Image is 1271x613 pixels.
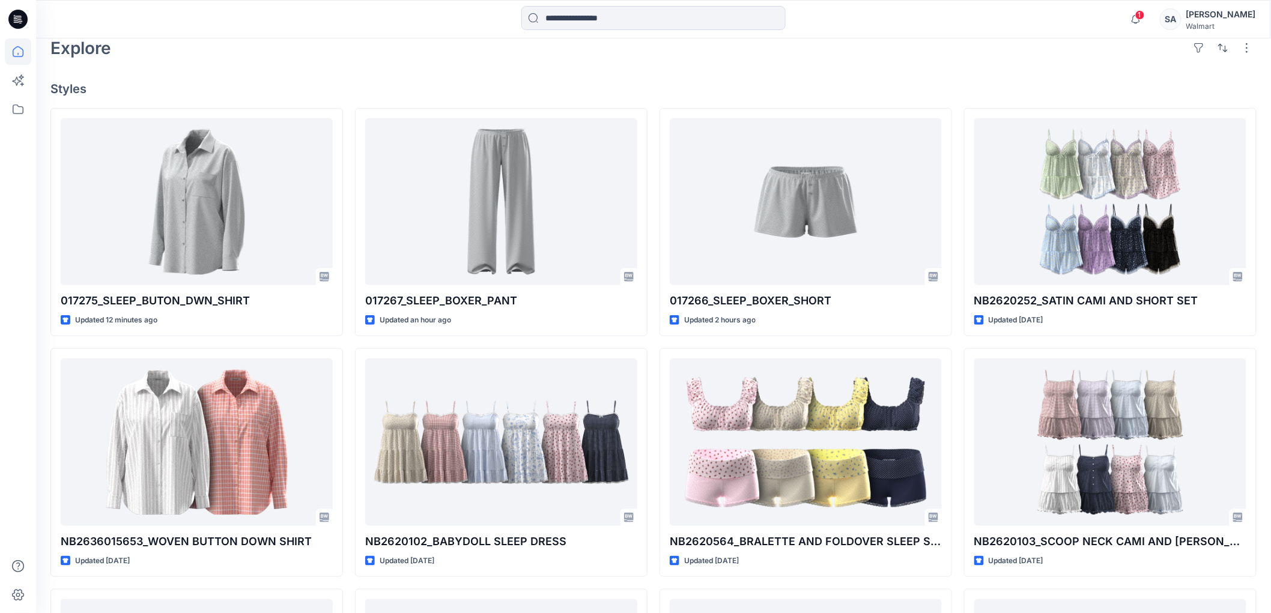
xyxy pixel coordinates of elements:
[50,82,1257,96] h4: Styles
[61,292,333,309] p: 017275_SLEEP_BUTON_DWN_SHIRT
[365,118,637,285] a: 017267_SLEEP_BOXER_PANT
[365,292,637,309] p: 017267_SLEEP_BOXER_PANT
[989,314,1043,327] p: Updated [DATE]
[380,555,434,567] p: Updated [DATE]
[1186,7,1256,22] div: [PERSON_NAME]
[61,118,333,285] a: 017275_SLEEP_BUTON_DWN_SHIRT
[974,533,1246,550] p: NB2620103_SCOOP NECK CAMI AND [PERSON_NAME] SET
[670,292,942,309] p: 017266_SLEEP_BOXER_SHORT
[61,533,333,550] p: NB2636015653_WOVEN BUTTON DOWN SHIRT
[974,292,1246,309] p: NB2620252_SATIN CAMI AND SHORT SET
[684,555,739,567] p: Updated [DATE]
[1186,22,1256,31] div: Walmart
[670,118,942,285] a: 017266_SLEEP_BOXER_SHORT
[670,533,942,550] p: NB2620564_BRALETTE AND FOLDOVER SLEEP SET
[61,358,333,525] a: NB2636015653_WOVEN BUTTON DOWN SHIRT
[75,555,130,567] p: Updated [DATE]
[989,555,1043,567] p: Updated [DATE]
[974,358,1246,525] a: NB2620103_SCOOP NECK CAMI AND BLOOMER SET
[1135,10,1145,20] span: 1
[684,314,756,327] p: Updated 2 hours ago
[974,118,1246,285] a: NB2620252_SATIN CAMI AND SHORT SET
[365,358,637,525] a: NB2620102_BABYDOLL SLEEP DRESS
[670,358,942,525] a: NB2620564_BRALETTE AND FOLDOVER SLEEP SET
[380,314,451,327] p: Updated an hour ago
[50,38,111,58] h2: Explore
[75,314,157,327] p: Updated 12 minutes ago
[365,533,637,550] p: NB2620102_BABYDOLL SLEEP DRESS
[1160,8,1182,30] div: SA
